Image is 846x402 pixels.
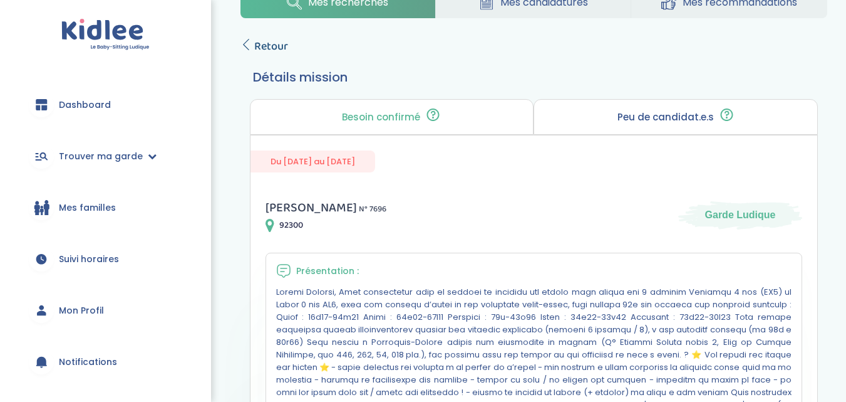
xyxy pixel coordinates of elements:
span: [PERSON_NAME] [266,198,357,218]
span: 92300 [279,219,303,232]
span: N° 7696 [359,203,386,216]
span: Présentation : [296,265,359,278]
a: Retour [240,38,288,55]
span: Notifications [59,356,117,369]
span: Suivi horaires [59,253,119,266]
span: Mes familles [59,201,116,214]
h3: Détails mission [253,68,815,87]
img: logo.svg [61,19,150,51]
p: Besoin confirmé [342,112,420,122]
a: Notifications [19,339,192,384]
span: Mon Profil [59,304,104,317]
span: Dashboard [59,98,111,112]
a: Trouver ma garde [19,134,192,179]
a: Dashboard [19,82,192,127]
a: Mon Profil [19,288,192,333]
span: Garde Ludique [705,208,776,222]
a: Suivi horaires [19,236,192,282]
a: Mes familles [19,185,192,230]
span: Trouver ma garde [59,150,143,163]
span: Du [DATE] au [DATE] [250,151,375,172]
span: Retour [254,38,288,55]
p: Peu de candidat.e.s [617,112,714,122]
